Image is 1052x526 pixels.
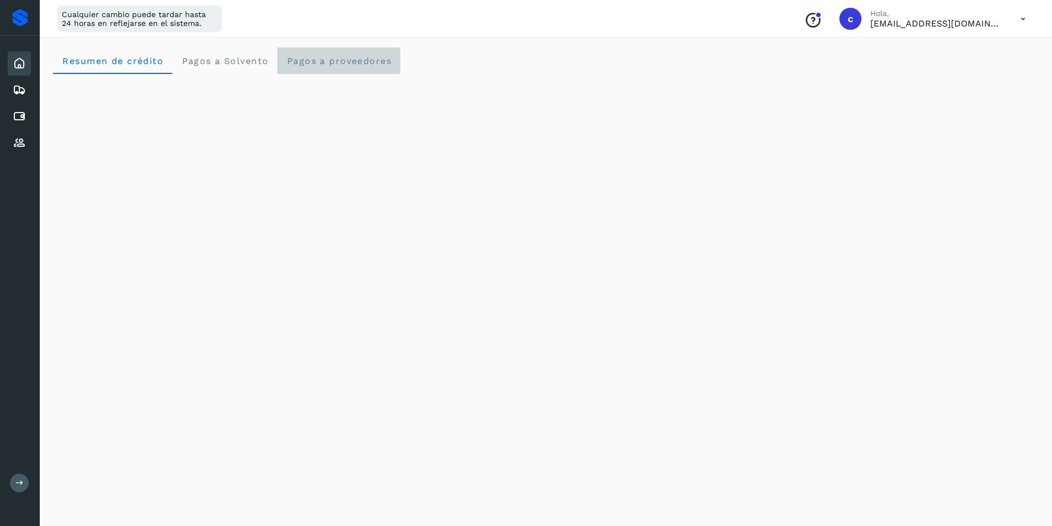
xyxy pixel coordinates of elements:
[8,131,31,155] div: Proveedores
[57,6,222,32] div: Cualquier cambio puede tardar hasta 24 horas en reflejarse en el sistema.
[62,56,163,66] span: Resumen de crédito
[8,78,31,102] div: Embarques
[8,51,31,76] div: Inicio
[181,56,268,66] span: Pagos a Solvento
[286,56,392,66] span: Pagos a proveedores
[8,104,31,129] div: Cuentas por pagar
[870,9,1003,18] p: Hola,
[870,18,1003,29] p: contabilidad5@easo.com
